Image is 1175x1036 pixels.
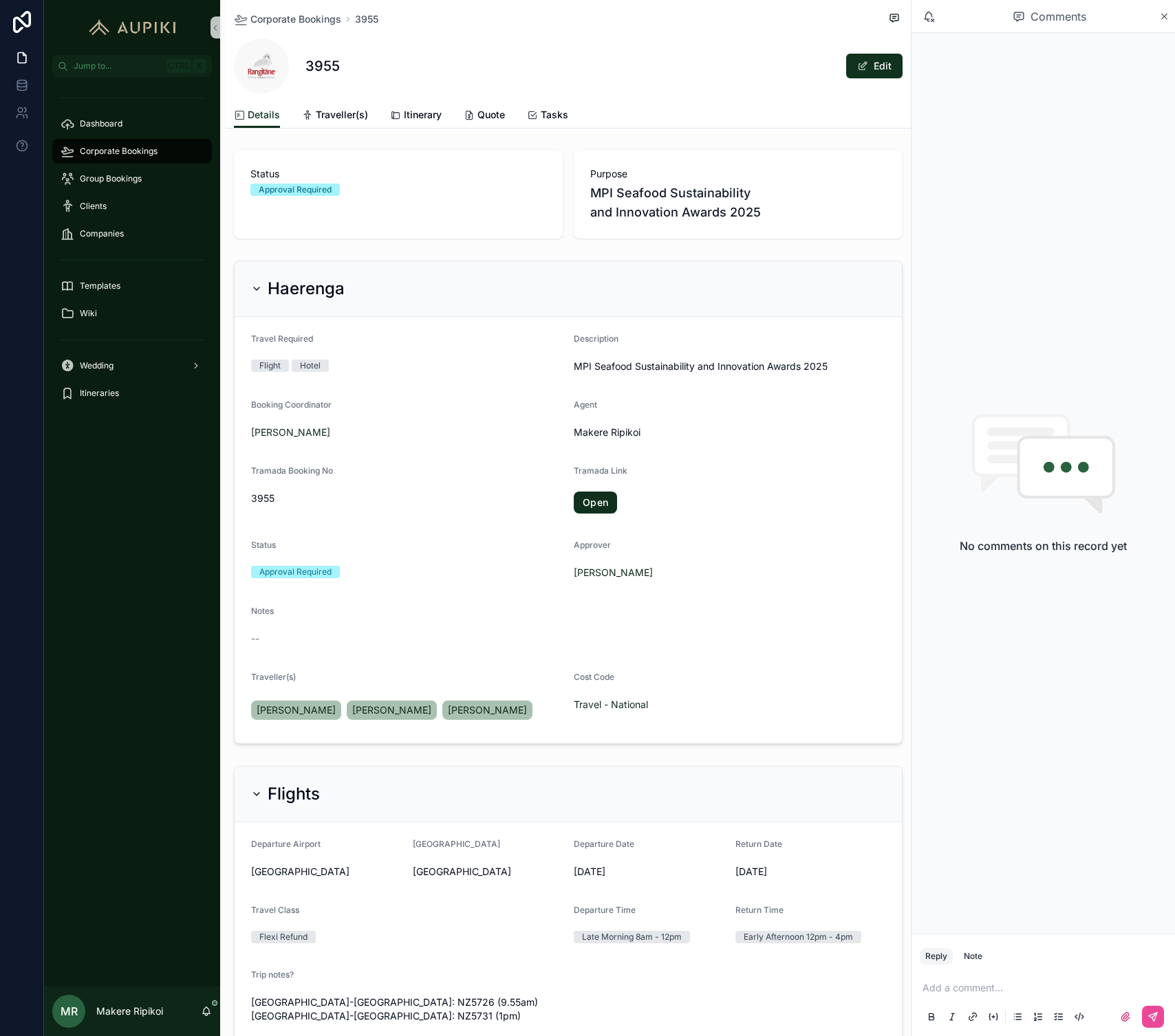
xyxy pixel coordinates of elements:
[352,703,431,717] span: [PERSON_NAME]
[251,995,885,1023] span: [GEOGRAPHIC_DATA]-[GEOGRAPHIC_DATA]: NZ5726 (9.55am) [GEOGRAPHIC_DATA]-[GEOGRAPHIC_DATA]: NZ5731 ...
[448,703,527,717] span: [PERSON_NAME]
[251,606,274,616] span: Notes
[960,538,1127,554] h2: No comments on this record yet
[735,839,782,849] span: Return Date
[234,12,341,26] a: Corporate Bookings
[52,194,212,219] a: Clients
[574,426,640,439] span: Makere Ripikoi
[251,839,321,849] span: Departure Airport
[590,167,886,181] span: Purpose
[574,492,617,514] a: Open
[251,333,313,344] span: Travel Required
[52,221,212,246] a: Companies
[574,839,634,849] span: Departure Date
[251,865,402,879] span: [GEOGRAPHIC_DATA]
[83,16,182,38] img: App logo
[61,1003,78,1020] span: MR
[302,102,368,130] a: Traveller(s)
[574,698,648,712] a: Travel - National
[390,102,442,130] a: Itinerary
[305,56,340,76] h1: 3955
[251,465,333,476] span: Tramada Booking No
[234,102,280,129] a: Details
[347,701,437,720] a: [PERSON_NAME]
[477,108,505,122] span: Quote
[316,108,368,122] span: Traveller(s)
[964,951,982,962] div: Note
[735,905,784,915] span: Return Time
[527,102,568,130] a: Tasks
[574,672,614,682] span: Cost Code
[735,865,886,879] span: [DATE]
[74,60,161,71] span: Jump to...
[574,333,618,344] span: Description
[251,672,296,682] span: Traveller(s)
[268,783,320,805] h2: Flights
[574,465,627,476] span: Tramada Link
[413,839,500,849] span: [GEOGRAPHIC_DATA]
[251,701,341,720] a: [PERSON_NAME]
[80,228,124,239] span: Companies
[52,111,212,136] a: Dashboard
[248,108,280,122] span: Details
[574,566,653,580] a: [PERSON_NAME]
[442,701,532,720] a: [PERSON_NAME]
[44,77,220,423] div: scrollable content
[80,146,158,157] span: Corporate Bookings
[582,931,682,943] div: Late Morning 8am - 12pm
[80,201,107,212] span: Clients
[958,948,988,965] button: Note
[251,632,259,646] span: --
[251,969,294,980] span: Trip notes?
[541,108,568,122] span: Tasks
[404,108,442,122] span: Itinerary
[251,399,332,410] span: Booking Coordinator
[355,12,378,26] a: 3955
[96,1004,163,1018] p: Makere Ripikoi
[194,60,205,71] span: K
[52,353,212,378] a: Wedding
[52,55,212,77] button: Jump to...CtrlK
[166,59,191,73] span: Ctrl
[80,388,119,399] span: Itineraries
[846,54,903,78] button: Edit
[251,905,299,915] span: Travel Class
[80,360,114,371] span: Wedding
[464,102,505,130] a: Quote
[590,184,886,222] span: MPI Seafood Sustainability and Innovation Awards 2025
[251,492,563,505] span: 3955
[251,426,330,439] a: [PERSON_NAME]
[574,865,724,879] span: [DATE]
[52,381,212,406] a: Itineraries
[413,865,563,879] span: [GEOGRAPHIC_DATA]
[300,360,321,372] div: Hotel
[574,905,636,915] span: Departure Time
[257,703,336,717] span: [PERSON_NAME]
[268,278,345,300] h2: Haerenga
[80,118,122,129] span: Dashboard
[80,308,97,319] span: Wiki
[920,948,953,965] button: Reply
[52,139,212,164] a: Corporate Bookings
[251,540,276,550] span: Status
[259,566,332,578] div: Approval Required
[250,12,341,26] span: Corporate Bookings
[259,931,308,943] div: Flexi Refund
[80,280,120,291] span: Templates
[52,301,212,326] a: Wiki
[574,360,885,373] span: MPI Seafood Sustainability and Innovation Awards 2025
[80,173,142,184] span: Group Bookings
[250,167,546,181] span: Status
[259,360,281,372] div: Flight
[52,274,212,298] a: Templates
[574,399,597,410] span: Agent
[574,540,611,550] span: Approver
[259,184,332,196] div: Approval Required
[1031,8,1086,25] span: Comments
[52,166,212,191] a: Group Bookings
[744,931,853,943] div: Early Afternoon 12pm - 4pm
